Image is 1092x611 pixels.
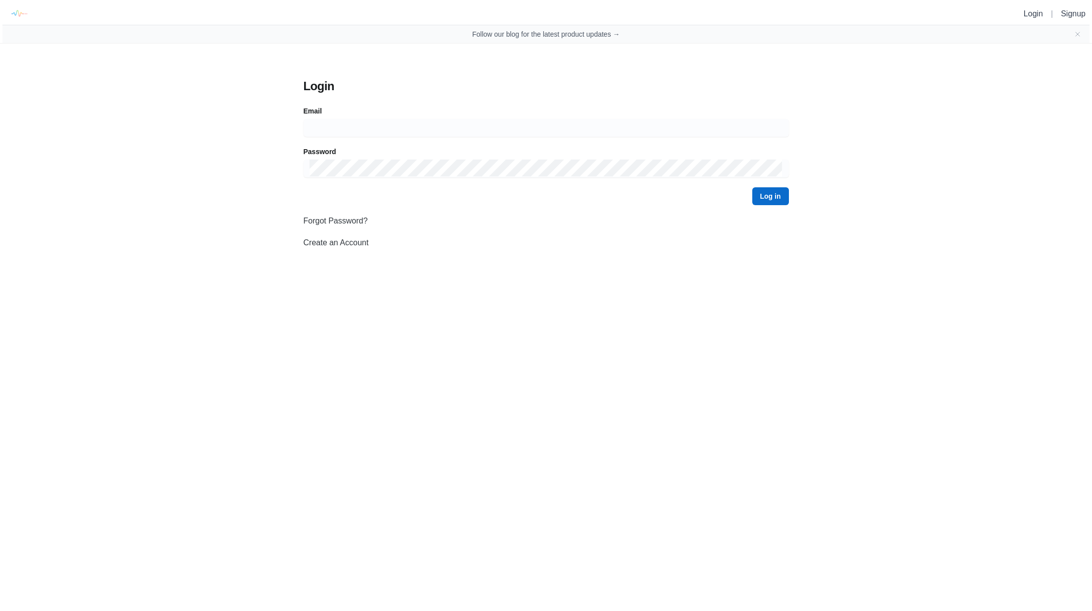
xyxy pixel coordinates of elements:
label: Password [304,147,336,157]
a: Forgot Password? [304,217,368,225]
iframe: Drift Widget Chat Controller [1042,561,1080,599]
a: Follow our blog for the latest product updates → [472,29,620,39]
h3: Login [304,78,789,94]
a: Login [1024,9,1043,18]
a: Create an Account [304,238,369,247]
button: Log in [752,187,789,205]
label: Email [304,106,322,116]
a: Signup [1061,9,1086,18]
li: | [1047,8,1057,20]
img: logo [7,2,30,25]
button: Close banner [1074,30,1082,38]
